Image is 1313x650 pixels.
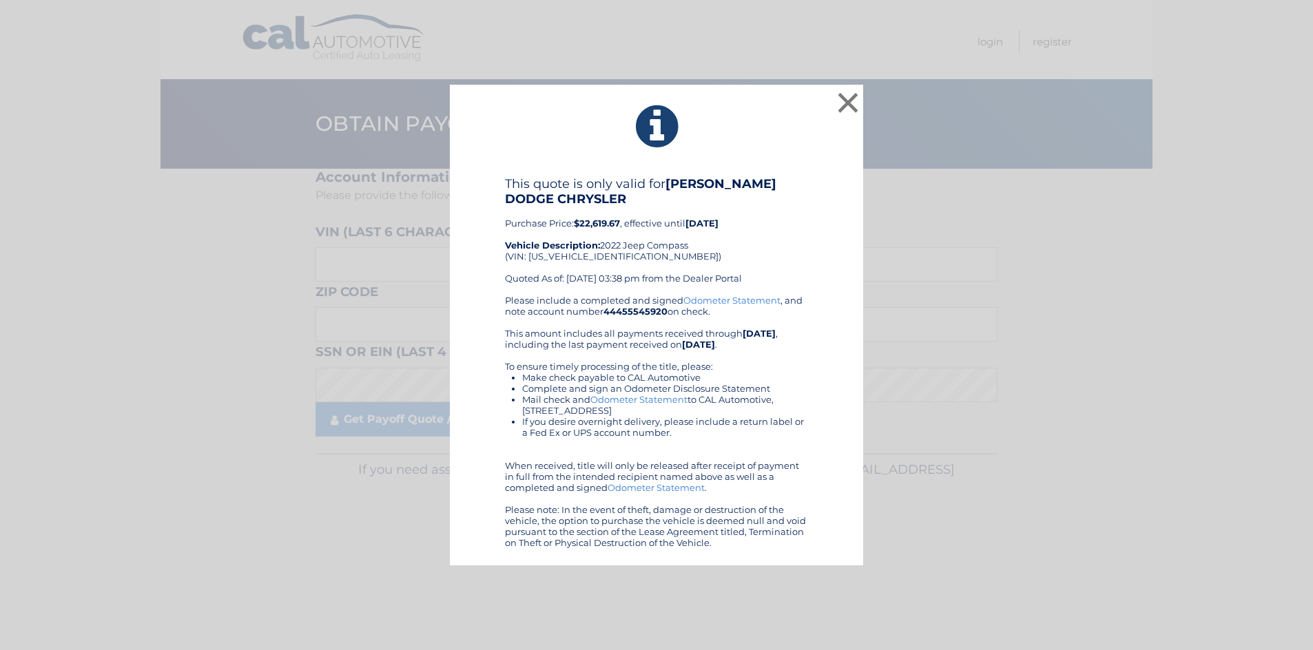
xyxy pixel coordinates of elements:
[522,383,808,394] li: Complete and sign an Odometer Disclosure Statement
[505,295,808,548] div: Please include a completed and signed , and note account number on check. This amount includes al...
[505,176,808,295] div: Purchase Price: , effective until 2022 Jeep Compass (VIN: [US_VEHICLE_IDENTIFICATION_NUMBER]) Quo...
[522,372,808,383] li: Make check payable to CAL Automotive
[522,394,808,416] li: Mail check and to CAL Automotive, [STREET_ADDRESS]
[505,240,600,251] strong: Vehicle Description:
[574,218,620,229] b: $22,619.67
[834,89,862,116] button: ×
[608,482,705,493] a: Odometer Statement
[505,176,808,207] h4: This quote is only valid for
[685,218,718,229] b: [DATE]
[743,328,776,339] b: [DATE]
[683,295,780,306] a: Odometer Statement
[682,339,715,350] b: [DATE]
[505,176,776,207] b: [PERSON_NAME] DODGE CHRYSLER
[590,394,687,405] a: Odometer Statement
[522,416,808,438] li: If you desire overnight delivery, please include a return label or a Fed Ex or UPS account number.
[603,306,668,317] b: 44455545920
